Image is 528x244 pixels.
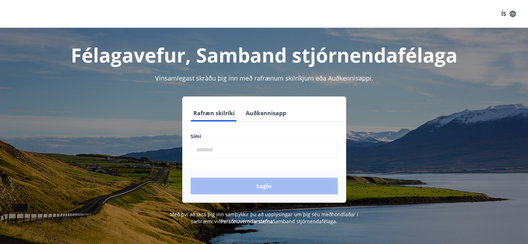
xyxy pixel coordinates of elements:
[191,133,338,140] label: Sími
[191,105,237,121] button: Rafræn skilríki
[243,105,289,121] button: Auðkennisapp
[497,8,520,20] button: ÍS
[155,74,373,82] span: Vinsamlegast skráðu þig inn með rafrænum skilríkjum eða Auðkennisappi.
[23,42,506,68] h1: Félagavefur, Samband stjórnendafélaga
[221,218,273,225] a: Persónuverndarstefna
[170,211,358,225] span: Með því að skrá þig inn samþykkir þú að upplýsingar um þig séu meðhöndlaðar í samræmi við Samband...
